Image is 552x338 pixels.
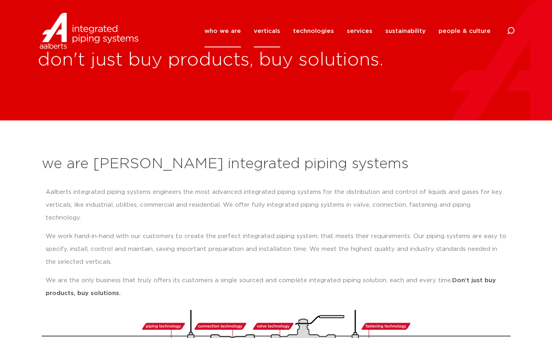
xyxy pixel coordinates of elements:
[204,15,491,47] nav: Menu
[42,155,511,174] h2: we are [PERSON_NAME] integrated piping systems
[385,15,426,47] a: sustainability
[46,186,507,224] p: Aalberts integrated piping systems engineers the most advanced integrated piping systems for the ...
[204,15,241,47] a: who we are
[46,274,507,300] p: We are the only business that truly offers its customers a single sourced and complete integrated...
[254,15,280,47] a: verticals
[293,15,334,47] a: technologies
[347,15,372,47] a: services
[46,230,507,269] p: We work hand-in-hand with our customers to create the perfect integrated piping system, that meet...
[439,15,491,47] a: people & culture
